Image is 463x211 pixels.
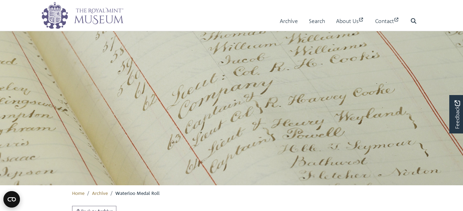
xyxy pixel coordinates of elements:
[309,11,325,31] a: Search
[92,190,108,196] a: Archive
[449,95,463,133] a: Would you like to provide feedback?
[3,191,20,208] button: Open CMP widget
[375,11,400,31] a: Contact
[336,11,364,31] a: About Us
[453,100,461,129] span: Feedback
[72,190,84,196] a: Home
[41,2,124,29] img: logo_wide.png
[280,11,298,31] a: Archive
[115,190,160,196] span: Waterloo Medal Roll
